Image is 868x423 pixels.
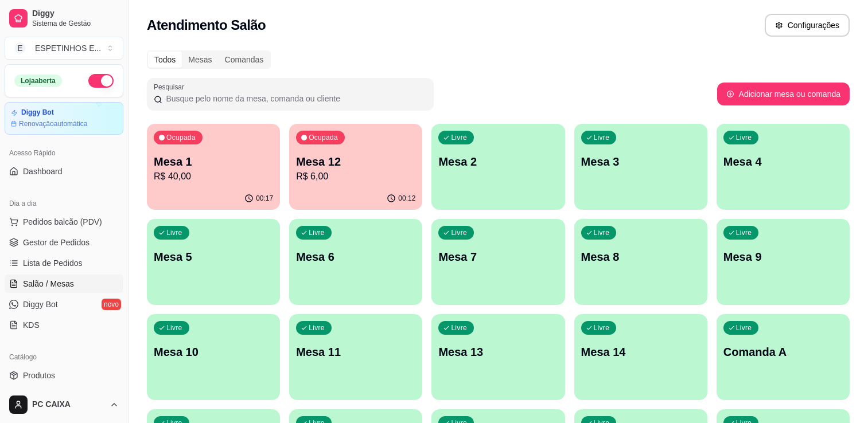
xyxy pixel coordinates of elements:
[594,228,610,237] p: Livre
[717,124,850,210] button: LivreMesa 4
[309,323,325,332] p: Livre
[154,249,273,265] p: Mesa 5
[154,170,273,183] p: R$ 40,00
[5,348,123,366] div: Catálogo
[23,166,63,177] span: Dashboard
[14,75,62,87] div: Loja aberta
[736,133,752,142] p: Livre
[256,194,273,203] p: 00:17
[765,14,850,37] button: Configurações
[431,124,565,210] button: LivreMesa 2
[5,102,123,135] a: Diggy BotRenovaçãoautomática
[296,170,415,183] p: R$ 6,00
[431,314,565,400] button: LivreMesa 13
[162,93,427,104] input: Pesquisar
[23,278,74,289] span: Salão / Mesas
[23,299,58,310] span: Diggy Bot
[154,154,273,170] p: Mesa 1
[309,133,338,142] p: Ocupada
[23,370,55,381] span: Produtos
[32,399,105,410] span: PC CAIXA
[594,133,610,142] p: Livre
[23,237,89,248] span: Gestor de Pedidos
[5,316,123,334] a: KDS
[166,323,182,332] p: Livre
[154,344,273,360] p: Mesa 10
[32,19,119,28] span: Sistema de Gestão
[5,254,123,272] a: Lista de Pedidos
[14,42,26,54] span: E
[148,52,182,68] div: Todos
[147,124,280,210] button: OcupadaMesa 1R$ 40,0000:17
[21,108,54,117] article: Diggy Bot
[5,5,123,32] a: DiggySistema de Gestão
[5,213,123,231] button: Pedidos balcão (PDV)
[717,219,850,305] button: LivreMesa 9
[5,194,123,213] div: Dia a dia
[5,391,123,418] button: PC CAIXA
[438,344,558,360] p: Mesa 13
[398,194,415,203] p: 00:12
[717,83,850,105] button: Adicionar mesa ou comanda
[154,82,188,92] label: Pesquisar
[35,42,101,54] div: ESPETINHOS E ...
[594,323,610,332] p: Livre
[581,249,700,265] p: Mesa 8
[182,52,218,68] div: Mesas
[438,154,558,170] p: Mesa 2
[23,257,83,269] span: Lista de Pedidos
[309,228,325,237] p: Livre
[296,249,415,265] p: Mesa 6
[5,275,123,293] a: Salão / Mesas
[723,249,843,265] p: Mesa 9
[581,154,700,170] p: Mesa 3
[451,323,467,332] p: Livre
[723,154,843,170] p: Mesa 4
[431,219,565,305] button: LivreMesa 7
[574,219,707,305] button: LivreMesa 8
[736,323,752,332] p: Livre
[23,319,40,331] span: KDS
[296,344,415,360] p: Mesa 11
[5,233,123,252] a: Gestor de Pedidos
[5,144,123,162] div: Acesso Rápido
[717,314,850,400] button: LivreComanda A
[574,124,707,210] button: LivreMesa 3
[438,249,558,265] p: Mesa 7
[19,119,87,128] article: Renovação automática
[32,9,119,19] span: Diggy
[289,314,422,400] button: LivreMesa 11
[451,228,467,237] p: Livre
[5,295,123,314] a: Diggy Botnovo
[147,314,280,400] button: LivreMesa 10
[451,133,467,142] p: Livre
[296,154,415,170] p: Mesa 12
[289,124,422,210] button: OcupadaMesa 12R$ 6,0000:12
[289,219,422,305] button: LivreMesa 6
[5,37,123,60] button: Select a team
[219,52,270,68] div: Comandas
[166,228,182,237] p: Livre
[88,74,114,88] button: Alterar Status
[736,228,752,237] p: Livre
[147,16,266,34] h2: Atendimento Salão
[5,162,123,181] a: Dashboard
[5,366,123,385] a: Produtos
[147,219,280,305] button: LivreMesa 5
[581,344,700,360] p: Mesa 14
[23,216,102,228] span: Pedidos balcão (PDV)
[574,314,707,400] button: LivreMesa 14
[166,133,196,142] p: Ocupada
[723,344,843,360] p: Comanda A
